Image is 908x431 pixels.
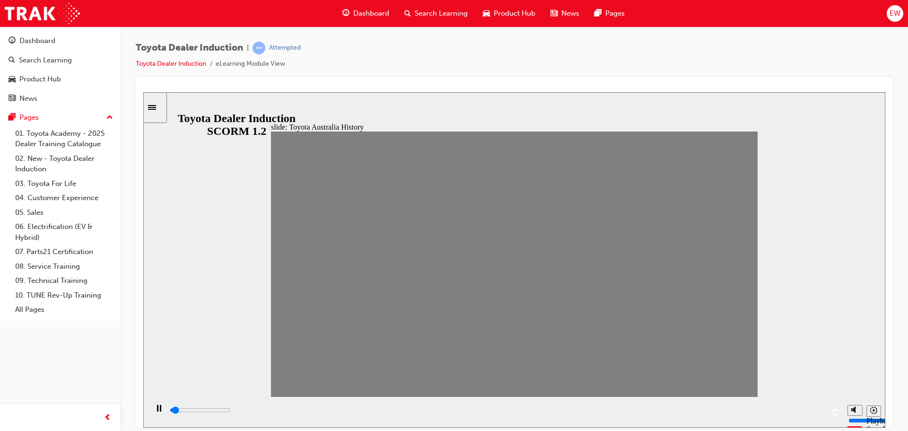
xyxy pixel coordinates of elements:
a: guage-iconDashboard [335,4,397,23]
div: Search Learning [19,55,72,66]
span: learningRecordVerb_ATTEMPT-icon [253,42,265,54]
span: Search Learning [415,8,468,19]
a: search-iconSearch Learning [397,4,475,23]
span: | [247,43,249,53]
div: Pages [19,112,39,123]
a: 06. Electrification (EV & Hybrid) [11,220,117,245]
span: Pages [605,8,625,19]
button: Playback speed [723,313,738,325]
span: EW [890,8,900,19]
button: Mute (Ctrl+Alt+M) [704,313,719,324]
a: 10. TUNE Rev-Up Training [11,288,117,303]
a: 03. Toyota For Life [11,176,117,191]
a: Toyota Dealer Induction [136,60,206,68]
span: pages-icon [594,8,602,19]
span: car-icon [483,8,490,19]
button: Pause (Ctrl+Alt+P) [5,312,21,328]
a: 01. Toyota Academy - 2025 Dealer Training Catalogue [11,126,117,151]
span: news-icon [550,8,558,19]
input: slide progress [26,314,87,322]
a: car-iconProduct Hub [475,4,543,23]
span: car-icon [9,75,16,84]
a: 05. Sales [11,205,117,220]
button: Pages [4,109,117,126]
a: 09. Technical Training [11,273,117,288]
button: Replay (Ctrl+Alt+R) [685,313,699,327]
span: Toyota Dealer Induction [136,43,243,53]
span: search-icon [9,56,15,65]
a: 07. Parts21 Certification [11,245,117,259]
span: news-icon [9,95,16,103]
div: playback controls [5,305,699,335]
a: 08. Service Training [11,259,117,274]
a: pages-iconPages [587,4,632,23]
span: News [561,8,579,19]
div: Product Hub [19,74,61,85]
button: EW [887,5,903,22]
a: 02. New - Toyota Dealer Induction [11,151,117,176]
span: guage-icon [9,37,16,45]
span: up-icon [106,112,113,124]
div: News [19,93,37,104]
span: Dashboard [353,8,389,19]
a: News [4,90,117,107]
div: misc controls [699,305,737,335]
input: volume [705,325,766,332]
a: news-iconNews [543,4,587,23]
span: guage-icon [342,8,349,19]
div: Attempted [269,44,301,53]
a: Product Hub [4,70,117,88]
button: DashboardSearch LearningProduct HubNews [4,30,117,109]
span: prev-icon [104,412,111,424]
a: All Pages [11,302,117,317]
span: search-icon [404,8,411,19]
div: Dashboard [19,35,55,46]
a: Dashboard [4,32,117,50]
a: Search Learning [4,52,117,69]
img: Trak [5,3,80,24]
li: eLearning Module View [216,59,285,70]
div: Playback Speed [723,325,737,342]
a: 04. Customer Experience [11,191,117,205]
span: Product Hub [494,8,535,19]
span: pages-icon [9,114,16,122]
